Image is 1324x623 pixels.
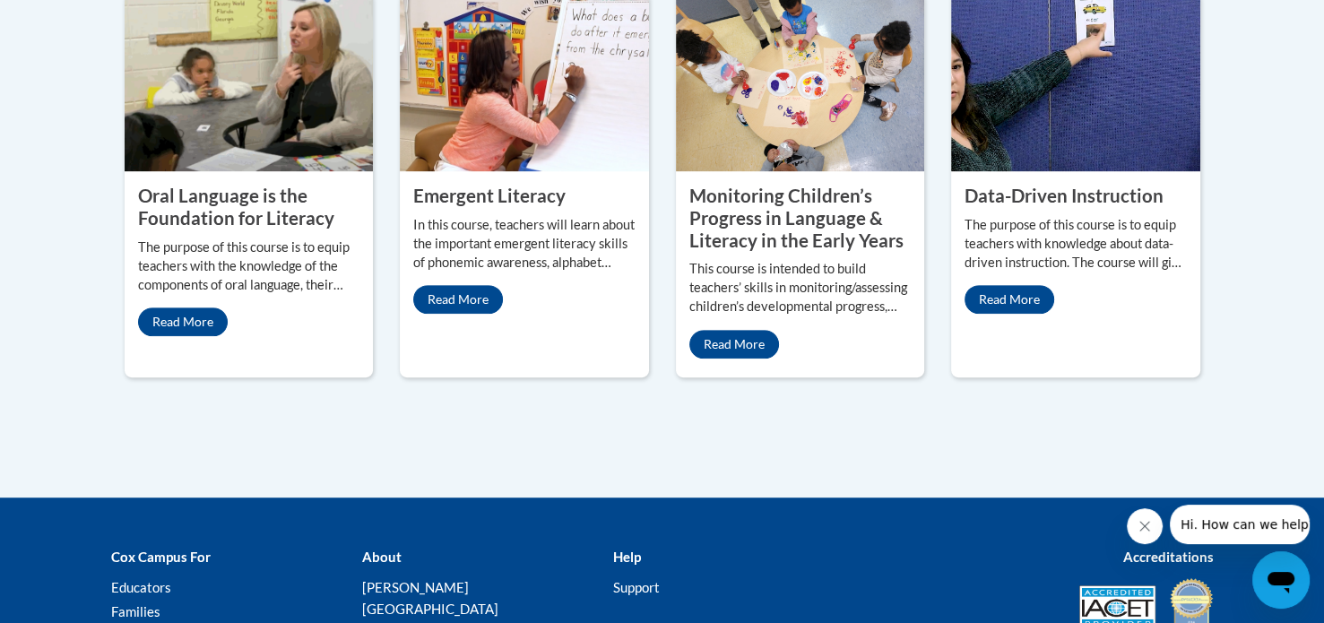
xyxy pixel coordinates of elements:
p: In this course, teachers will learn about the important emergent literacy skills of phonemic awar... [413,216,636,273]
p: This course is intended to build teachers’ skills in monitoring/assessing children’s developmenta... [689,260,912,316]
p: The purpose of this course is to equip teachers with the knowledge of the components of oral lang... [138,238,360,295]
property: Data-Driven Instruction [965,185,1164,206]
property: Emergent Literacy [413,185,566,206]
a: Educators [111,579,171,595]
b: Help [612,549,640,565]
property: Oral Language is the Foundation for Literacy [138,185,334,229]
a: Read More [965,285,1054,314]
span: Hi. How can we help? [11,13,145,27]
a: Read More [138,307,228,336]
p: The purpose of this course is to equip teachers with knowledge about data-driven instruction. The... [965,216,1187,273]
iframe: Close message [1127,508,1163,544]
property: Monitoring Children’s Progress in Language & Literacy in the Early Years [689,185,904,250]
a: Read More [689,330,779,359]
a: Support [612,579,659,595]
b: Accreditations [1123,549,1214,565]
a: Families [111,603,160,619]
b: About [361,549,401,565]
iframe: Button to launch messaging window [1252,551,1310,609]
a: Read More [413,285,503,314]
a: [PERSON_NAME][GEOGRAPHIC_DATA] [361,579,498,617]
iframe: Message from company [1170,505,1310,544]
b: Cox Campus For [111,549,211,565]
